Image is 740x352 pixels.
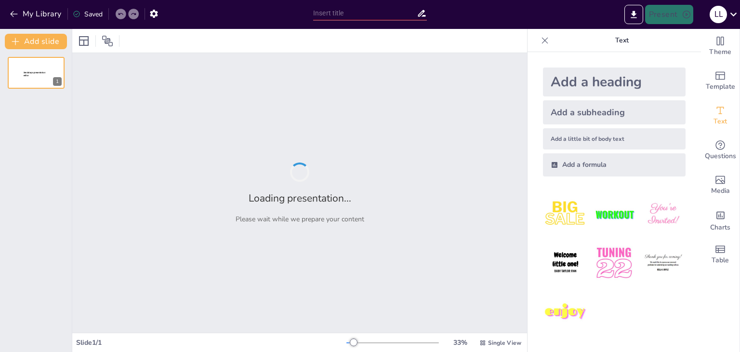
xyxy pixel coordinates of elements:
div: Change the overall theme [701,29,740,64]
h2: Loading presentation... [249,191,351,205]
div: Saved [73,10,103,19]
span: Single View [488,339,521,347]
span: Sendsteps presentation editor [24,71,45,77]
img: 3.jpeg [641,192,686,237]
div: Add images, graphics, shapes or video [701,168,740,203]
div: Add ready made slides [701,64,740,98]
span: Template [706,81,735,92]
span: Charts [710,222,730,233]
button: Export to PowerPoint [624,5,643,24]
span: Media [711,186,730,196]
div: Add a little bit of body text [543,128,686,149]
img: 2.jpeg [592,192,636,237]
button: Add slide [5,34,67,49]
input: Insert title [313,6,417,20]
span: Table [712,255,729,266]
button: My Library [7,6,66,22]
div: Layout [76,33,92,49]
span: Text [714,116,727,127]
img: 6.jpeg [641,241,686,285]
div: 33 % [449,338,472,347]
div: Add a table [701,237,740,272]
div: Get real-time input from your audience [701,133,740,168]
span: Questions [705,151,736,162]
p: Please wait while we prepare your content [236,215,364,224]
div: Add charts and graphs [701,203,740,237]
button: L L [710,5,727,24]
div: 1 [53,77,62,86]
div: Add a heading [543,68,686,96]
span: Position [102,35,113,47]
div: Add a subheading [543,100,686,124]
button: Present [645,5,693,24]
span: Theme [709,47,731,57]
div: Add a formula [543,153,686,176]
img: 7.jpeg [543,290,588,335]
img: 5.jpeg [592,241,636,285]
img: 4.jpeg [543,241,588,285]
div: Add text boxes [701,98,740,133]
p: Text [553,29,691,52]
div: Slide 1 / 1 [76,338,346,347]
img: 1.jpeg [543,192,588,237]
div: 1 [8,57,65,89]
div: L L [710,6,727,23]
